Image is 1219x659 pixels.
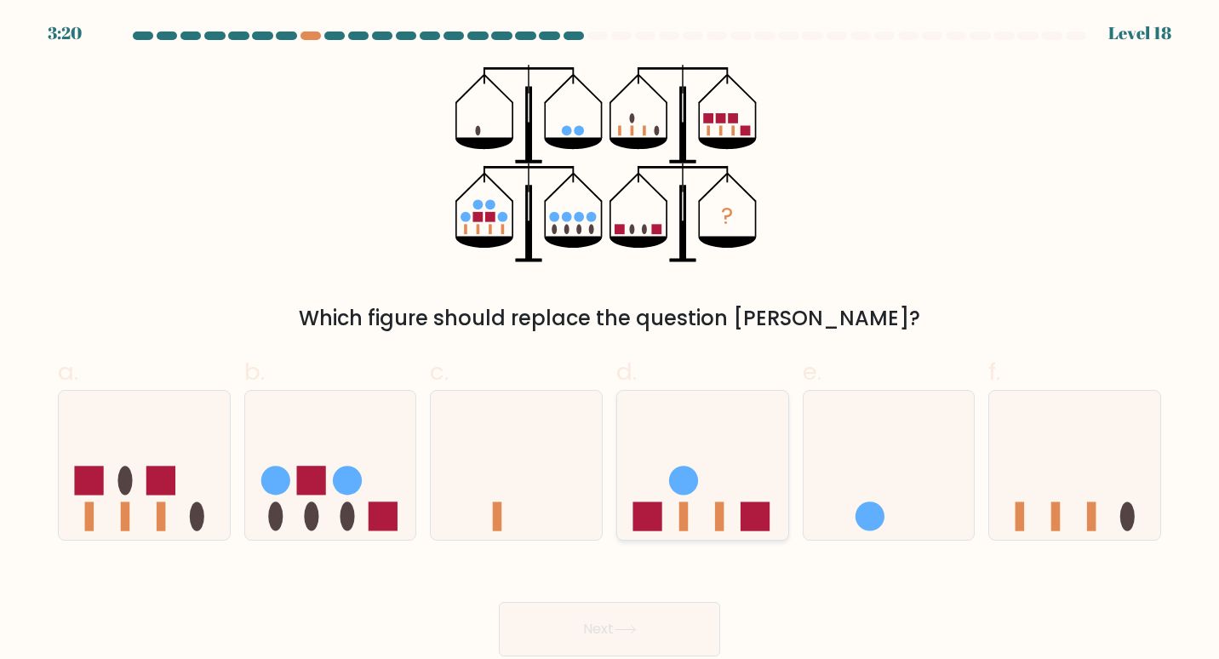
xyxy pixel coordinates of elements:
div: 3:20 [48,20,82,46]
span: e. [803,355,821,388]
span: d. [616,355,637,388]
tspan: ? [721,200,733,233]
div: Which figure should replace the question [PERSON_NAME]? [68,303,1151,334]
span: f. [988,355,1000,388]
span: a. [58,355,78,388]
button: Next [499,602,720,656]
span: b. [244,355,265,388]
div: Level 18 [1108,20,1171,46]
span: c. [430,355,449,388]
